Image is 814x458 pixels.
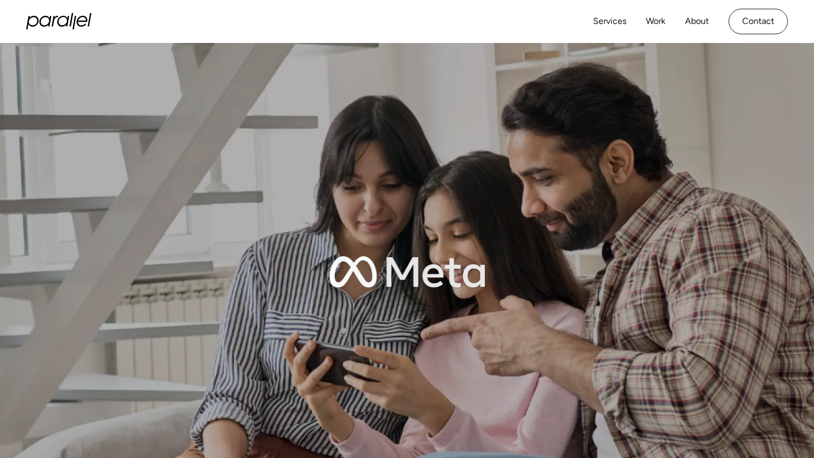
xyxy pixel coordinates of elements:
img: Meta logo [326,226,488,318]
a: Contact [729,9,788,34]
a: Work [646,14,665,29]
a: home [26,13,91,29]
a: About [685,14,709,29]
a: Services [593,14,626,29]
